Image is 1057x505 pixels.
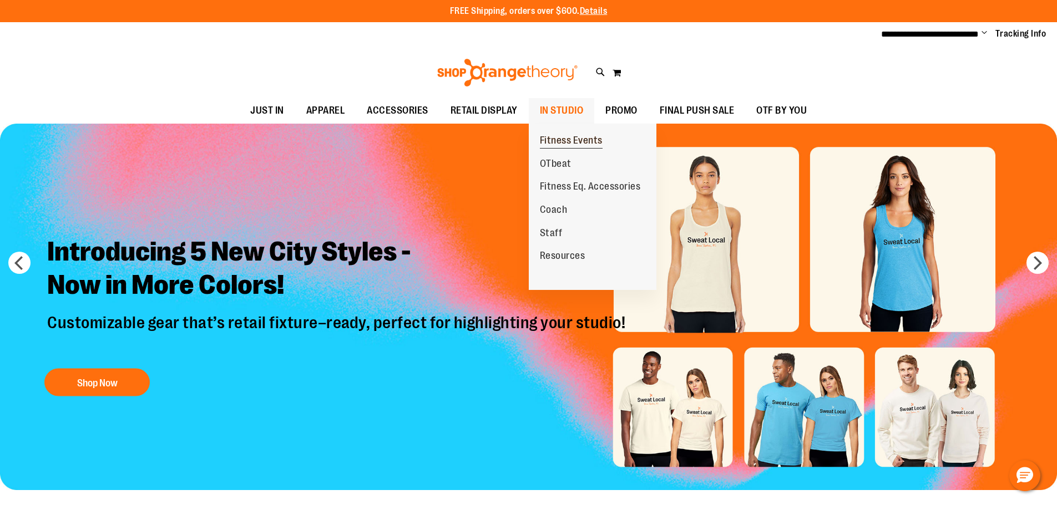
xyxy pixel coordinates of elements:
[239,98,295,124] a: JUST IN
[306,98,345,123] span: APPAREL
[1009,460,1040,491] button: Hello, have a question? Let’s chat.
[540,181,641,195] span: Fitness Eq. Accessories
[451,98,518,123] span: RETAIL DISPLAY
[529,222,574,245] a: Staff
[436,59,579,86] img: Shop Orangetheory
[745,98,818,124] a: OTF BY YOU
[660,98,735,123] span: FINAL PUSH SALE
[44,368,150,396] button: Shop Now
[649,98,746,124] a: FINAL PUSH SALE
[529,152,583,176] a: OTbeat
[540,98,584,123] span: IN STUDIO
[540,158,572,172] span: OTbeat
[39,226,636,312] h2: Introducing 5 New City Styles - Now in More Colors!
[540,250,585,264] span: Resources
[8,252,31,274] button: prev
[295,98,356,124] a: APPAREL
[540,204,568,218] span: Coach
[594,98,649,124] a: PROMO
[39,226,636,401] a: Introducing 5 New City Styles -Now in More Colors! Customizable gear that’s retail fixture–ready,...
[540,227,563,241] span: Staff
[529,175,652,198] a: Fitness Eq. Accessories
[439,98,529,124] a: RETAIL DISPLAY
[605,98,638,123] span: PROMO
[540,135,603,149] span: Fitness Events
[529,129,614,152] a: Fitness Events
[529,244,596,268] a: Resources
[367,98,428,123] span: ACCESSORIES
[580,6,608,16] a: Details
[982,28,987,39] button: Account menu
[529,124,656,290] ul: IN STUDIO
[356,98,439,124] a: ACCESSORIES
[450,5,608,18] p: FREE Shipping, orders over $600.
[529,198,579,222] a: Coach
[250,98,284,123] span: JUST IN
[995,28,1046,40] a: Tracking Info
[1026,252,1049,274] button: next
[529,98,595,124] a: IN STUDIO
[756,98,807,123] span: OTF BY YOU
[39,312,636,357] p: Customizable gear that’s retail fixture–ready, perfect for highlighting your studio!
